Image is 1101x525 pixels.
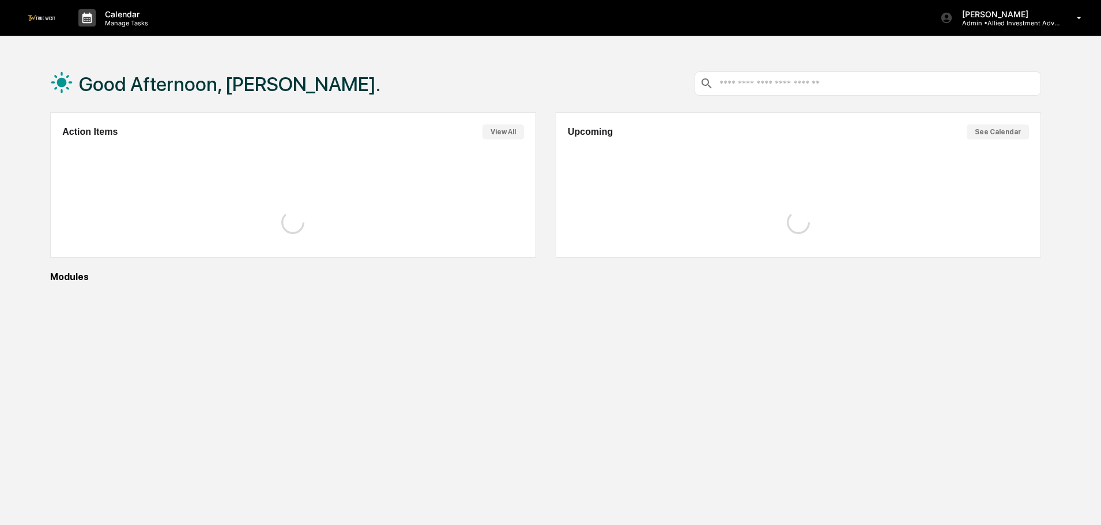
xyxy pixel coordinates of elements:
h1: Good Afternoon, [PERSON_NAME]. [79,73,380,96]
button: See Calendar [967,124,1029,139]
p: Calendar [96,9,154,19]
div: Modules [50,271,1041,282]
img: logo [28,15,55,20]
p: Admin • Allied Investment Advisors [953,19,1060,27]
h2: Action Items [62,127,118,137]
button: View All [482,124,524,139]
h2: Upcoming [568,127,613,137]
p: [PERSON_NAME] [953,9,1060,19]
p: Manage Tasks [96,19,154,27]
